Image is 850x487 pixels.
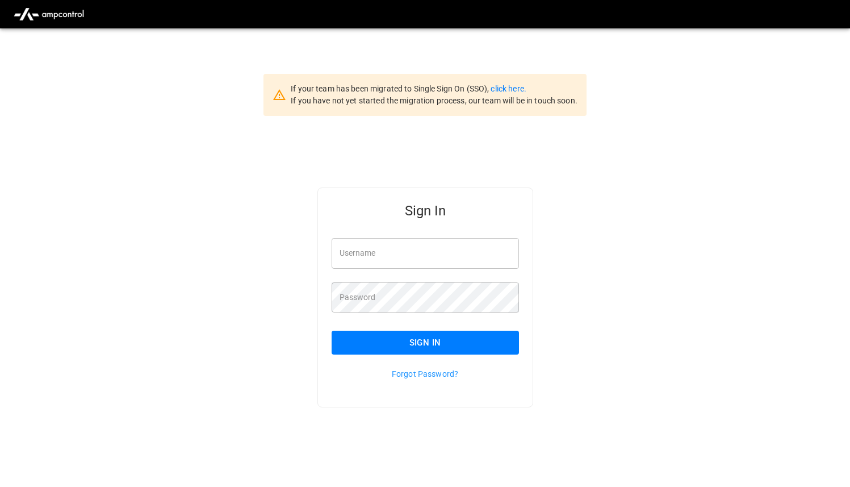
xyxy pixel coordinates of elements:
span: If you have not yet started the migration process, our team will be in touch soon. [291,96,577,105]
button: Sign In [332,331,519,355]
a: click here. [491,84,526,93]
span: If your team has been migrated to Single Sign On (SSO), [291,84,491,93]
h5: Sign In [332,202,519,220]
p: Forgot Password? [332,368,519,380]
img: ampcontrol.io logo [9,3,89,25]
